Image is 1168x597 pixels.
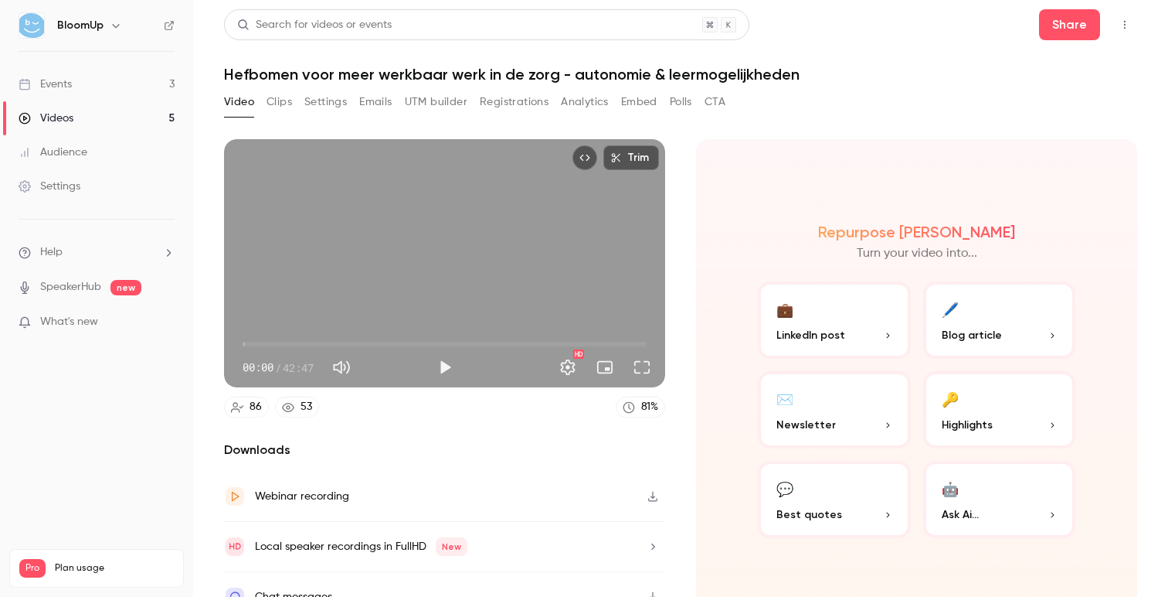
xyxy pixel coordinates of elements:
div: Webinar recording [255,487,349,506]
iframe: Noticeable Trigger [156,316,175,329]
button: Embed video [572,145,597,170]
div: 🖊️ [942,297,959,321]
h2: Downloads [224,441,665,459]
span: Help [40,244,63,261]
span: Highlights [942,417,993,433]
button: CTA [705,90,725,114]
button: Share [1039,9,1100,40]
div: ✉️ [776,387,793,411]
a: 86 [224,397,269,418]
span: Ask Ai... [942,507,979,523]
button: Mute [326,352,357,383]
button: ✉️Newsletter [758,371,911,449]
div: 53 [300,399,312,415]
div: Events [19,77,72,92]
span: LinkedIn post [776,327,845,343]
button: Clips [267,90,292,114]
span: Newsletter [776,417,836,433]
button: Trim [603,145,659,170]
p: Turn your video into... [857,244,977,263]
img: BloomUp [19,13,44,38]
a: 53 [275,397,319,418]
div: Search for videos or events [237,17,392,33]
button: Top Bar Actions [1112,12,1137,37]
div: 💼 [776,297,793,321]
button: 🤖Ask Ai... [923,461,1076,538]
button: Turn on miniplayer [589,352,620,383]
button: Embed [621,90,657,114]
h2: Repurpose [PERSON_NAME] [818,223,1015,241]
span: Blog article [942,327,1002,343]
button: 💼LinkedIn post [758,281,911,359]
li: help-dropdown-opener [19,244,175,261]
span: What's new [40,314,98,330]
button: 💬Best quotes [758,461,911,538]
button: UTM builder [405,90,467,114]
div: 💬 [776,476,793,500]
button: Settings [552,352,583,383]
button: 🖊️Blog article [923,281,1076,359]
div: Local speaker recordings in FullHD [255,537,467,556]
div: 00:00 [243,360,314,376]
span: 00:00 [243,360,273,376]
div: 🔑 [942,387,959,411]
a: 81% [616,397,665,418]
a: SpeakerHub [40,279,101,295]
div: Settings [19,179,80,194]
h1: Hefbomen voor meer werkbaar werk in de zorg - autonomie & leermogelijkheden [224,65,1137,84]
button: Registrations [480,90,548,114]
span: 42:47 [283,360,314,376]
span: Best quotes [776,507,842,523]
div: Videos [19,111,73,126]
span: Plan usage [55,562,174,575]
button: Polls [670,90,692,114]
button: Video [224,90,254,114]
button: Analytics [561,90,609,114]
h6: BloomUp [57,18,104,33]
button: Full screen [626,352,657,383]
div: HD [573,350,584,359]
button: Play [430,352,460,383]
span: New [436,537,467,556]
button: Emails [359,90,392,114]
div: 81 % [641,399,658,415]
span: Pro [19,559,46,578]
span: new [110,280,141,295]
span: / [275,360,281,376]
button: Settings [304,90,347,114]
button: 🔑Highlights [923,371,1076,449]
div: 86 [250,399,262,415]
div: 🤖 [942,476,959,500]
div: Audience [19,145,87,160]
